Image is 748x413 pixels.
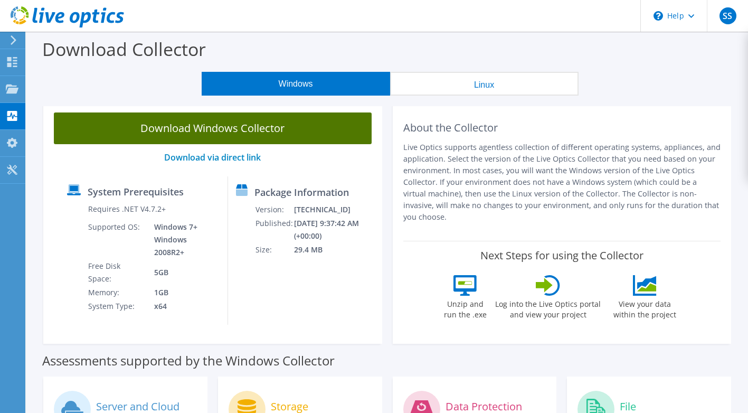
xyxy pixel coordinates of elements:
svg: \n [654,11,663,21]
label: Package Information [254,187,349,198]
label: Server and Cloud [96,401,179,412]
label: File [620,401,636,412]
td: Published: [255,217,293,243]
a: Download Windows Collector [54,112,372,144]
label: Unzip and run the .exe [441,296,489,320]
span: SS [719,7,736,24]
td: [TECHNICAL_ID] [293,203,377,217]
td: Size: [255,243,293,257]
label: Download Collector [42,37,206,61]
label: View your data within the project [607,296,683,320]
td: System Type: [88,299,146,313]
label: Next Steps for using the Collector [480,249,643,262]
td: [DATE] 9:37:42 AM (+00:00) [293,217,377,243]
td: 5GB [146,259,220,286]
p: Live Optics supports agentless collection of different operating systems, appliances, and applica... [403,142,721,223]
label: Log into the Live Optics portal and view your project [495,296,601,320]
label: System Prerequisites [88,186,184,197]
td: Supported OS: [88,220,146,259]
button: Windows [202,72,390,96]
a: Download via direct link [164,152,261,163]
button: Linux [390,72,579,96]
td: x64 [146,299,220,313]
td: 1GB [146,286,220,299]
label: Storage [271,401,308,412]
td: Free Disk Space: [88,259,146,286]
td: 29.4 MB [293,243,377,257]
h2: About the Collector [403,121,721,134]
td: Memory: [88,286,146,299]
td: Windows 7+ Windows 2008R2+ [146,220,220,259]
label: Data Protection [446,401,522,412]
label: Assessments supported by the Windows Collector [42,355,335,366]
td: Version: [255,203,293,217]
label: Requires .NET V4.7.2+ [88,204,166,214]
